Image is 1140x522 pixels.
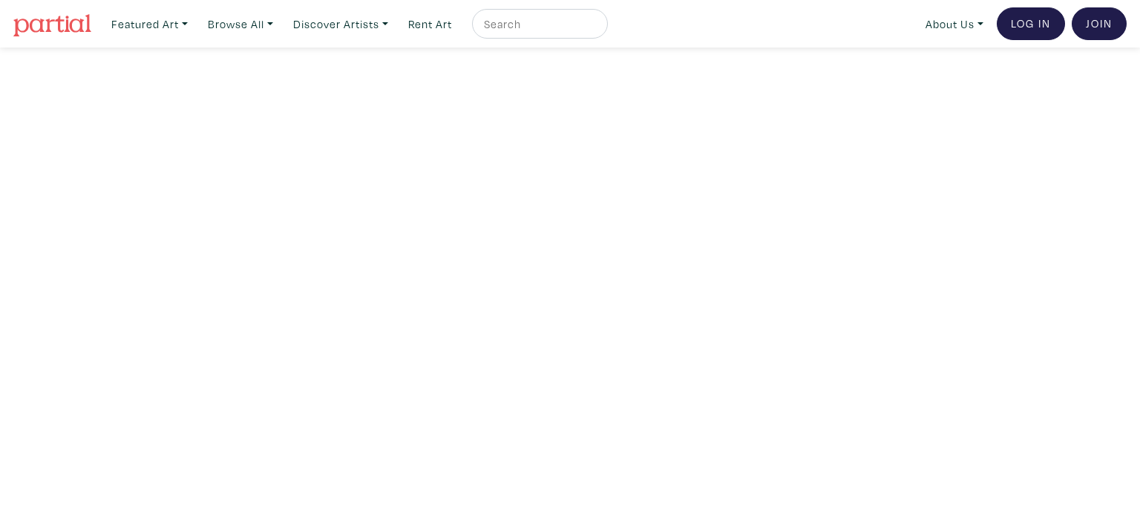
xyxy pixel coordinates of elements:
a: Rent Art [402,9,459,39]
a: Browse All [201,9,280,39]
a: Featured Art [105,9,194,39]
a: Discover Artists [286,9,395,39]
a: Join [1072,7,1127,40]
a: Log In [997,7,1065,40]
input: Search [482,15,594,33]
a: About Us [919,9,990,39]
